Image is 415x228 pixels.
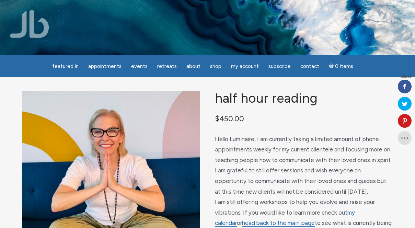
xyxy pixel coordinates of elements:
[84,60,126,73] a: Appointments
[210,63,221,69] span: Shop
[335,64,353,69] span: 0 items
[329,63,335,69] i: Cart
[186,63,200,69] span: About
[215,114,244,123] bdi: 450.00
[325,59,358,73] a: Cart0 items
[296,60,323,73] a: Contact
[215,114,219,123] span: $
[157,63,177,69] span: Retreats
[300,63,319,69] span: Contact
[242,219,315,227] a: head back to the main page
[264,60,295,73] a: Subscribe
[182,60,205,73] a: About
[401,75,412,78] span: Shares
[127,60,152,73] a: Events
[227,60,263,73] a: My Account
[10,10,49,38] img: Jamie Butler. The Everyday Medium
[88,63,122,69] span: Appointments
[52,63,79,69] span: featured in
[206,60,226,73] a: Shop
[48,60,83,73] a: featured in
[131,63,148,69] span: Events
[231,63,259,69] span: My Account
[153,60,181,73] a: Retreats
[215,91,393,105] h1: Half Hour Reading
[268,63,291,69] span: Subscribe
